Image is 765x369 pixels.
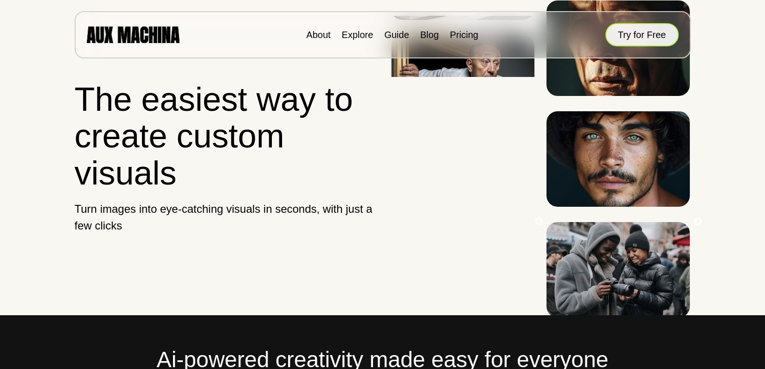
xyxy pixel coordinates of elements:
[420,30,439,40] a: Blog
[693,217,702,226] button: Next
[605,23,679,46] button: Try for Free
[75,81,375,191] h1: The easiest way to create custom visuals
[75,201,375,234] p: Turn images into eye-catching visuals in seconds, with just a few clicks
[534,217,544,226] button: Previous
[384,30,409,40] a: Guide
[87,26,180,43] img: AUX MACHINA
[306,30,330,40] a: About
[450,30,478,40] a: Pricing
[342,30,373,40] a: Explore
[546,111,690,207] img: Image
[546,222,690,318] img: Image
